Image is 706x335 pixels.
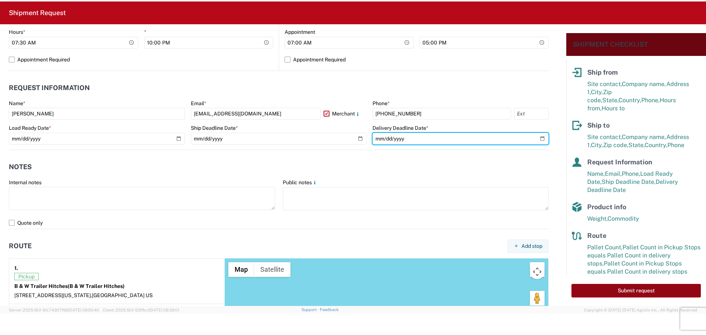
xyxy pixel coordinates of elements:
[587,244,623,251] span: Pallet Count,
[9,179,42,186] label: Internal notes
[602,105,625,112] span: Hours to
[587,232,606,239] span: Route
[521,243,542,250] span: Add stop
[285,29,315,35] label: Appointment
[254,262,290,277] button: Show satellite imagery
[587,244,700,267] span: Pallet Count in Pickup Stops equals Pallet Count in delivery stops,
[320,307,339,312] a: Feedback
[587,170,605,177] span: Name,
[9,54,273,65] label: Appointment Required
[587,158,652,166] span: Request Information
[667,142,684,149] span: Phone
[9,8,66,17] h2: Shipment Request
[68,308,99,312] span: [DATE] 09:50:40
[628,142,645,149] span: State,
[591,89,603,96] span: City,
[9,217,549,229] label: Quote only
[9,84,90,92] h2: Request Information
[571,284,701,297] button: Submit request
[14,292,92,298] span: [STREET_ADDRESS][US_STATE],
[618,97,641,104] span: Country,
[9,29,25,35] label: Hours
[587,68,618,76] span: Ship from
[607,215,639,222] span: Commodity
[372,125,428,131] label: Delivery Deadline Date
[622,133,666,140] span: Company name,
[587,260,687,275] span: Pallet Count in Pickup Stops equals Pallet Count in delivery stops
[9,125,51,131] label: Load Ready Date
[587,215,607,222] span: Weight,
[530,264,545,279] button: Map camera controls
[9,100,25,107] label: Name
[149,308,179,312] span: [DATE] 09:39:01
[14,283,125,289] strong: B & W Trailer Hitches
[103,308,179,312] span: Client: 2025.19.0-129fbcf
[228,262,254,277] button: Show street map
[587,203,626,211] span: Product info
[530,291,545,306] button: Drag Pegman onto the map to open Street View
[584,307,697,313] span: Copyright © [DATE]-[DATE] Agistix Inc., All Rights Reserved
[191,125,238,131] label: Ship Deadline Date
[645,142,667,149] span: Country,
[641,97,660,104] span: Phone,
[302,307,320,312] a: Support
[324,108,367,120] label: Merchant
[68,283,125,289] span: (B & W Trailer Hitches)
[514,108,549,120] input: Ext
[191,100,206,107] label: Email
[372,100,390,107] label: Phone
[587,133,622,140] span: Site contact,
[9,308,99,312] span: Server: 2025.19.0-91c74307f99
[622,81,666,88] span: Company name,
[603,142,628,149] span: Zip code,
[622,170,640,177] span: Phone,
[587,121,610,129] span: Ship to
[9,163,32,171] h2: Notes
[283,179,318,186] label: Public notes
[587,81,622,88] span: Site contact,
[602,97,618,104] span: State,
[591,142,603,149] span: City,
[530,262,545,277] button: Toggle fullscreen view
[285,54,549,65] label: Appointment Required
[507,239,549,253] button: Add stop
[573,40,648,49] h2: Shipment Checklist
[9,242,32,250] h2: Route
[92,292,153,298] span: [GEOGRAPHIC_DATA] US
[605,170,622,177] span: Email,
[602,178,656,185] span: Ship Deadline Date,
[14,264,18,273] strong: 1.
[14,273,39,280] span: Pickup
